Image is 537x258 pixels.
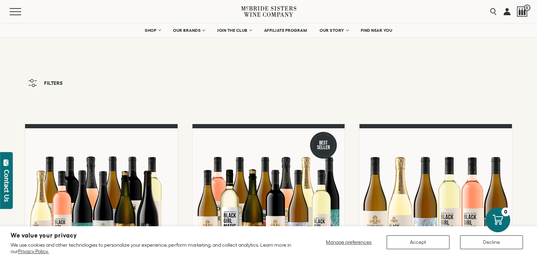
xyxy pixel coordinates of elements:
[11,233,296,239] h2: We value your privacy
[25,76,66,90] button: Filters
[460,235,523,249] button: Decline
[387,235,449,249] button: Accept
[326,239,371,245] span: Manage preferences
[264,28,307,33] span: AFFILIATE PROGRAM
[356,23,397,37] a: FIND NEAR YOU
[145,28,157,33] span: SHOP
[213,23,256,37] a: JOIN THE CLUB
[320,28,344,33] span: OUR STORY
[11,242,296,254] p: We use cookies and other technologies to personalize your experience, perform marketing, and coll...
[10,8,35,15] button: Mobile Menu Trigger
[18,248,49,254] a: Privacy Policy.
[217,28,247,33] span: JOIN THE CLUB
[315,23,353,37] a: OUR STORY
[361,28,393,33] span: FIND NEAR YOU
[322,235,376,249] button: Manage preferences
[173,28,201,33] span: OUR BRANDS
[168,23,209,37] a: OUR BRANDS
[259,23,312,37] a: AFFILIATE PROGRAM
[3,170,10,202] div: Contact Us
[140,23,165,37] a: SHOP
[501,207,510,216] div: 0
[524,5,530,11] span: 0
[44,81,63,86] span: Filters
